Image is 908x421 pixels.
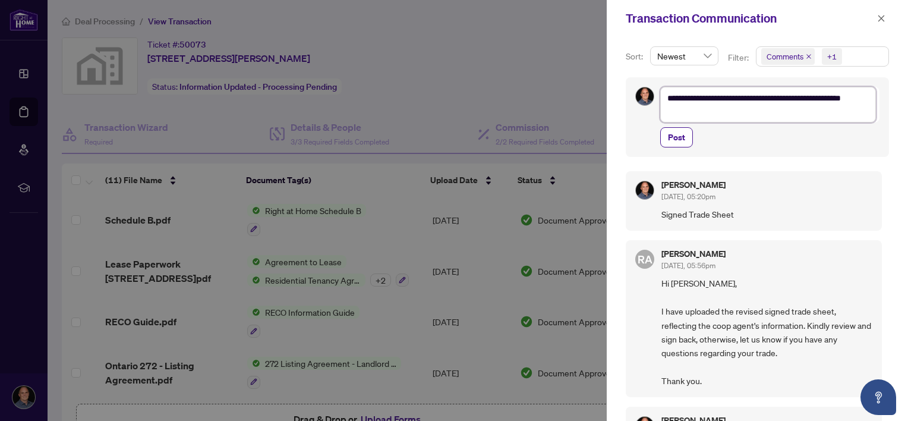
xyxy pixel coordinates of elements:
span: Post [668,128,685,147]
span: RA [638,251,652,268]
h5: [PERSON_NAME] [661,250,726,258]
span: close [877,14,885,23]
button: Open asap [860,379,896,415]
span: Comments [767,51,803,62]
img: Profile Icon [636,87,654,105]
p: Sort: [626,50,645,63]
p: Filter: [728,51,751,64]
h5: [PERSON_NAME] [661,181,726,189]
button: Post [660,127,693,147]
div: Transaction Communication [626,10,874,27]
div: +1 [827,51,837,62]
span: Comments [761,48,815,65]
img: Profile Icon [636,181,654,199]
span: Signed Trade Sheet [661,208,872,221]
span: Newest [657,47,711,65]
span: [DATE], 05:56pm [661,261,715,270]
span: close [806,54,812,59]
span: [DATE], 05:20pm [661,192,715,201]
span: Hi [PERSON_NAME], I have uploaded the revised signed trade sheet, reflecting the coop agent's inf... [661,277,872,388]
